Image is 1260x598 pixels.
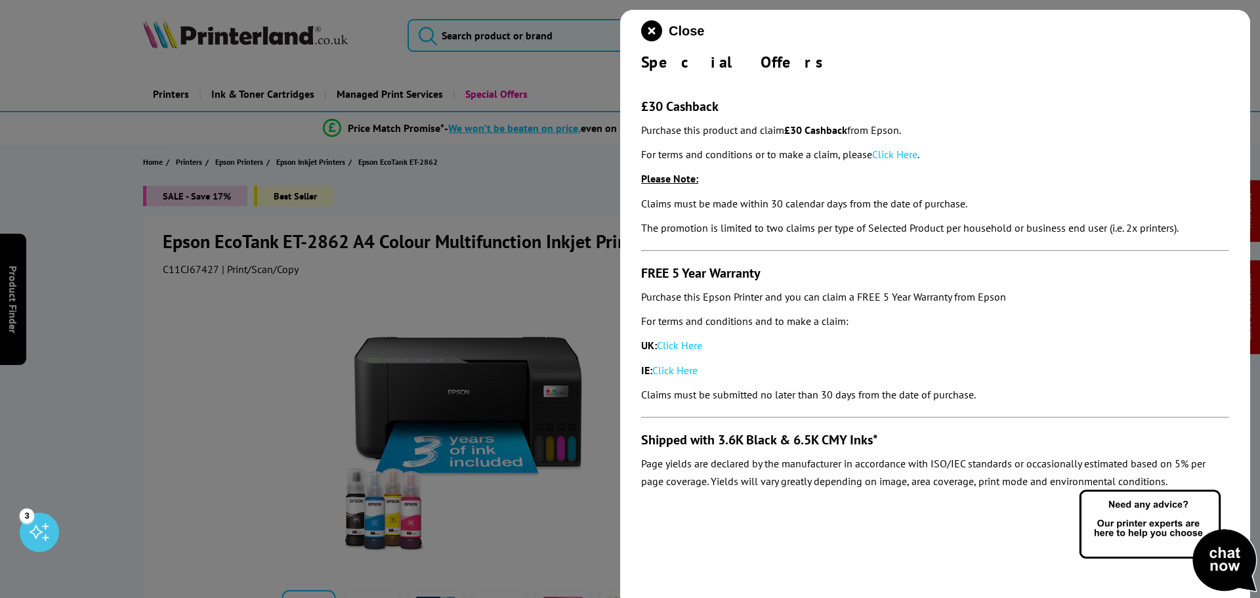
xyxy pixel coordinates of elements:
[1076,488,1260,595] img: Open Live Chat window
[641,172,698,185] u: Please Note:
[641,431,1229,448] h3: Shipped with 3.6K Black & 6.5K CMY Inks*
[641,364,652,377] strong: IE:
[641,20,704,41] button: close modal
[20,508,34,523] div: 3
[669,24,704,39] span: Close
[641,339,657,352] strong: UK:
[641,98,1229,115] h3: £30 Cashback
[784,123,847,137] strong: £30 Cashback
[641,146,1229,163] p: For terms and conditions or to make a claim, please .
[872,148,917,161] a: Click Here
[641,312,1229,330] p: For terms and conditions and to make a claim:
[641,265,1229,282] h3: FREE 5 Year Warranty
[657,339,702,352] a: Click Here
[641,121,1229,139] p: Purchase this product and claim from Epson.
[641,221,1179,234] em: The promotion is limited to two claims per type of Selected Product per household or business end...
[652,364,698,377] a: Click Here
[641,52,1229,72] div: Special Offers
[641,197,967,210] em: Claims must be made within 30 calendar days from the date of purchase.
[641,386,1229,404] p: Claims must be submitted no later than 30 days from the date of purchase.
[641,457,1206,488] em: Page yields are declared by the manufacturer in accordance with ISO/IEC standards or occasionally...
[641,288,1229,306] p: Purchase this Epson Printer and you can claim a FREE 5 Year Warranty from Epson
